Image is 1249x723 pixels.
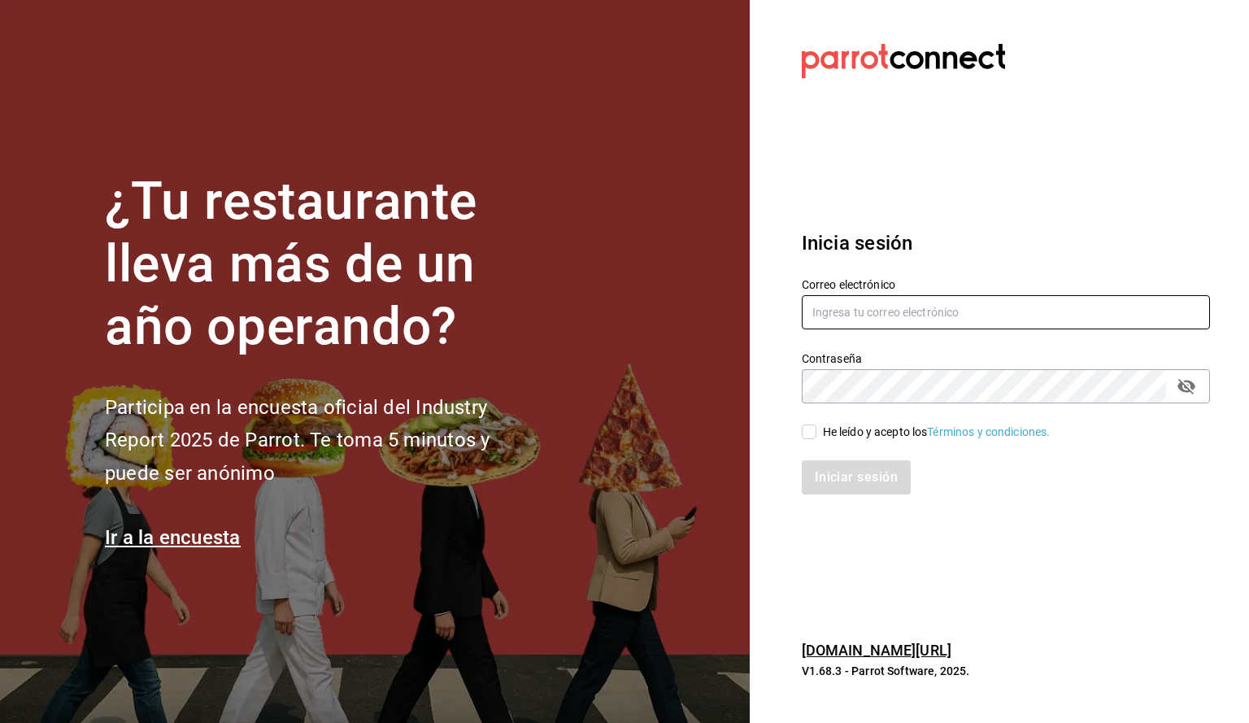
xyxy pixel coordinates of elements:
label: Correo electrónico [802,279,1210,290]
label: Contraseña [802,353,1210,364]
a: Términos y condiciones. [927,425,1050,438]
p: V1.68.3 - Parrot Software, 2025. [802,663,1210,679]
a: Ir a la encuesta [105,526,241,549]
h2: Participa en la encuesta oficial del Industry Report 2025 de Parrot. Te toma 5 minutos y puede se... [105,391,544,490]
div: He leído y acepto los [823,424,1051,441]
h1: ¿Tu restaurante lleva más de un año operando? [105,171,544,358]
a: [DOMAIN_NAME][URL] [802,642,951,659]
input: Ingresa tu correo electrónico [802,295,1210,329]
h3: Inicia sesión [802,229,1210,258]
button: passwordField [1173,372,1200,400]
